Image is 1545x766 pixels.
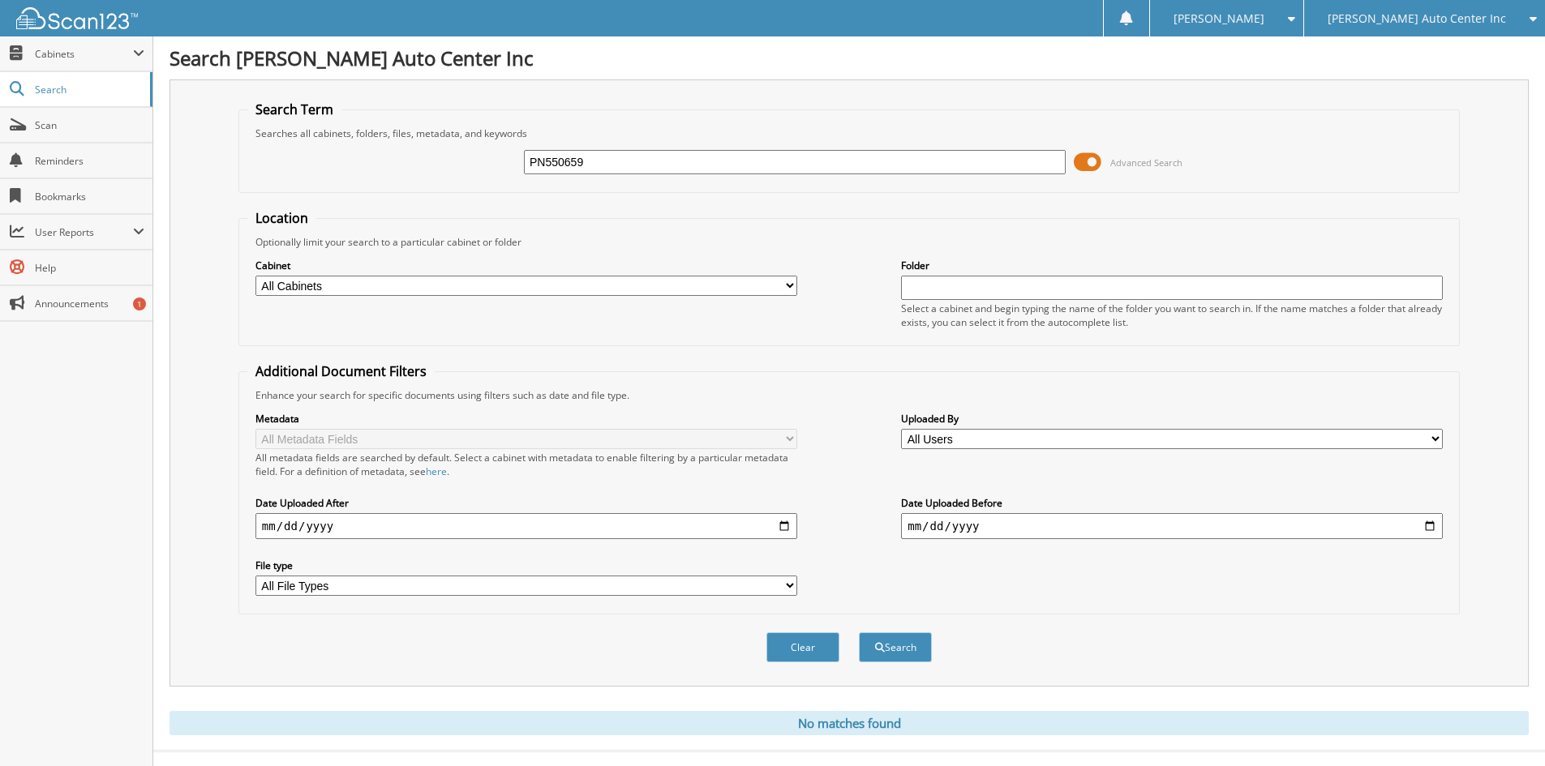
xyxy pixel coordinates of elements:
[901,302,1443,329] div: Select a cabinet and begin typing the name of the folder you want to search in. If the name match...
[247,362,435,380] legend: Additional Document Filters
[901,513,1443,539] input: end
[35,83,142,96] span: Search
[247,209,316,227] legend: Location
[255,259,797,272] label: Cabinet
[35,225,133,239] span: User Reports
[170,711,1529,735] div: No matches found
[35,261,144,275] span: Help
[859,632,932,662] button: Search
[255,412,797,426] label: Metadata
[255,558,797,572] label: File type
[247,235,1451,249] div: Optionally limit your search to a particular cabinet or folder
[35,118,144,132] span: Scan
[766,632,839,662] button: Clear
[1174,14,1264,24] span: [PERSON_NAME]
[170,45,1529,71] h1: Search [PERSON_NAME] Auto Center Inc
[35,190,144,203] span: Bookmarks
[16,7,138,29] img: scan123-logo-white.svg
[255,496,797,510] label: Date Uploaded After
[35,154,144,168] span: Reminders
[247,101,341,118] legend: Search Term
[901,496,1443,510] label: Date Uploaded Before
[901,412,1443,426] label: Uploaded By
[255,451,797,478] div: All metadata fields are searched by default. Select a cabinet with metadata to enable filtering b...
[1110,156,1182,169] span: Advanced Search
[1328,14,1506,24] span: [PERSON_NAME] Auto Center Inc
[255,513,797,539] input: start
[133,297,146,310] div: 1
[901,259,1443,272] label: Folder
[247,126,1451,140] div: Searches all cabinets, folders, files, metadata, and keywords
[35,47,133,61] span: Cabinets
[35,297,144,310] span: Announcements
[426,464,447,478] a: here
[247,388,1451,402] div: Enhance your search for specific documents using filters such as date and file type.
